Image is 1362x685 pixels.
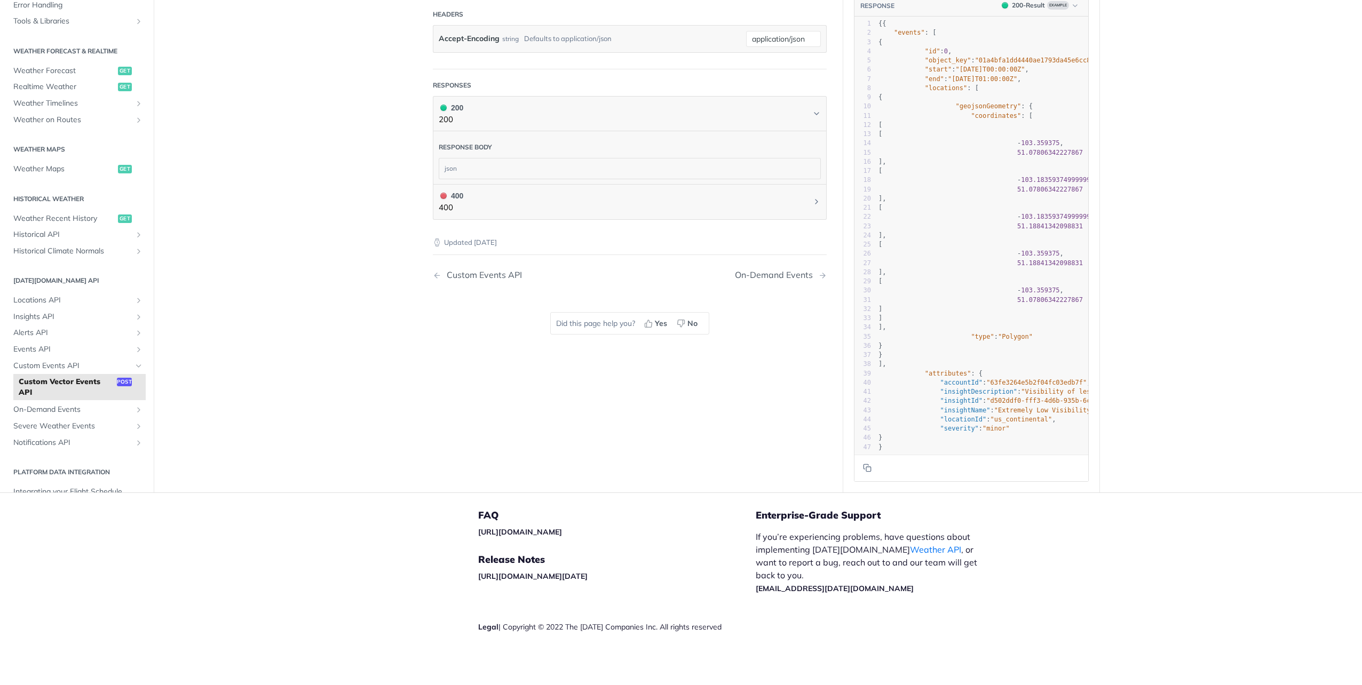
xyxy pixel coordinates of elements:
span: : , [878,47,952,55]
a: Weather API [910,544,961,555]
h5: Enterprise-Grade Support [756,509,1005,522]
button: Show subpages for On-Demand Events [134,405,143,414]
a: Weather on RoutesShow subpages for Weather on Routes [8,112,146,128]
p: 400 [439,202,463,214]
span: Weather Maps [13,164,115,174]
div: Response body [439,142,492,152]
span: Historical API [13,229,132,240]
span: [ [878,204,882,211]
svg: Chevron [812,197,821,206]
span: "locations" [925,84,967,92]
span: "coordinates" [971,112,1021,120]
div: 27 [854,259,871,268]
span: ], [878,232,886,239]
span: "us_continental" [991,416,1052,423]
div: 30 [854,286,871,295]
span: ], [878,195,886,202]
span: : [ [878,84,979,92]
div: 1 [854,19,871,28]
span: get [118,83,132,91]
div: 44 [854,415,871,424]
div: 33 [854,314,871,323]
div: 12 [854,121,871,130]
span: Custom Events API [13,361,132,371]
span: Severe Weather Events [13,421,132,432]
a: Locations APIShow subpages for Locations API [8,292,146,308]
div: 200 - Result [1012,1,1045,10]
a: Severe Weather EventsShow subpages for Severe Weather Events [8,418,146,434]
a: Realtime Weatherget [8,79,146,95]
div: Custom Events API [441,270,522,280]
button: Show subpages for Locations API [134,296,143,305]
span: "start" [925,66,952,73]
div: 39 [854,369,871,378]
a: Weather Mapsget [8,161,146,177]
div: 31 [854,296,871,305]
a: Previous Page: Custom Events API [433,270,601,280]
button: 400 400400 [439,190,821,214]
span: 51.18841342098831 [1017,259,1083,267]
a: Weather Recent Historyget [8,211,146,227]
button: Show subpages for Tools & Libraries [134,17,143,26]
div: 42 [854,396,871,405]
span: get [118,67,132,75]
span: } [878,342,882,349]
button: 200 200200 [439,102,821,126]
span: "minor" [983,425,1010,432]
h2: [DATE][DOMAIN_NAME] API [8,276,146,285]
div: 5 [854,56,871,65]
div: 47 [854,443,871,452]
h2: Weather Forecast & realtime [8,46,146,56]
span: 200 [1002,2,1008,9]
span: ], [878,323,886,331]
a: Custom Events APIHide subpages for Custom Events API [8,358,146,374]
div: 46 [854,433,871,442]
div: 200 [439,102,463,114]
div: 3 [854,38,871,47]
span: - [1017,213,1021,220]
nav: Pagination Controls [433,259,827,291]
span: , [878,176,1095,184]
button: Show subpages for Events API [134,345,143,354]
div: 7 [854,75,871,84]
div: 38 [854,360,871,369]
span: "[DATE]T00:00:00Z" [956,66,1025,73]
label: Accept-Encoding [439,31,500,46]
div: 400 [439,190,463,202]
span: , [878,250,1064,257]
h2: Historical Weather [8,194,146,204]
div: 22 [854,212,871,221]
span: : { [878,102,1033,110]
span: "end" [925,75,944,83]
span: "Polygon" [998,333,1033,340]
div: 35 [854,332,871,341]
span: , [878,139,1064,147]
span: On-Demand Events [13,404,132,415]
span: 103.18359374999999 [1021,176,1090,184]
a: [URL][DOMAIN_NAME] [478,527,562,537]
span: get [118,165,132,173]
span: Notifications API [13,437,132,448]
span: Custom Vector Events API [19,377,114,397]
span: 103.359375 [1021,139,1059,147]
button: Show subpages for Historical Climate Normals [134,247,143,256]
a: Insights APIShow subpages for Insights API [8,309,146,325]
span: ] [878,314,882,322]
div: On-Demand Events [735,270,818,280]
a: Legal [478,622,498,632]
span: ] [878,305,882,313]
span: : , [878,57,1110,64]
a: Events APIShow subpages for Events API [8,341,146,357]
div: 14 [854,139,871,148]
span: "accountId" [940,379,983,386]
span: : { [878,370,983,377]
a: Next Page: On-Demand Events [735,270,827,280]
button: Show subpages for Weather Timelines [134,99,143,108]
div: 29 [854,277,871,286]
span: : , [878,397,1137,404]
div: 18 [854,176,871,185]
span: "severity" [940,425,979,432]
span: { [878,93,882,101]
h2: Weather Maps [8,145,146,154]
span: Example [1047,1,1069,10]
